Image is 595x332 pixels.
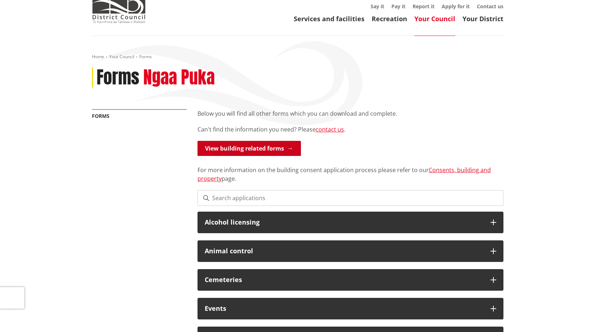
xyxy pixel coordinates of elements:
[92,54,503,60] nav: breadcrumb
[316,125,344,133] a: contact us
[477,3,503,10] a: Contact us
[92,54,104,60] a: Home
[205,248,483,255] h3: Animal control
[197,141,301,156] a: View building related forms
[372,14,407,23] a: Recreation
[197,157,503,183] p: For more information on the building consent application process please refer to our page.
[197,190,503,206] input: Search applications
[462,14,503,23] a: Your District
[205,276,483,283] h3: Cemeteries
[143,67,215,88] h2: Ngaa Puka
[97,67,139,88] h1: Forms
[414,14,455,23] a: Your Council
[391,3,405,10] a: Pay it
[205,305,483,312] h3: Events
[92,112,110,119] a: Forms
[197,109,503,118] p: Below you will find all other forms which you can download and complete.
[562,302,588,328] iframe: Messenger Launcher
[442,3,470,10] a: Apply for it
[139,54,152,60] span: Forms
[197,125,503,134] p: Can't find the information you need? Please .
[205,219,483,226] h3: Alcohol licensing
[371,3,384,10] a: Say it
[109,54,134,60] a: Your Council
[197,166,491,183] a: Consents, building and property
[413,3,434,10] a: Report it
[294,14,364,23] a: Services and facilities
